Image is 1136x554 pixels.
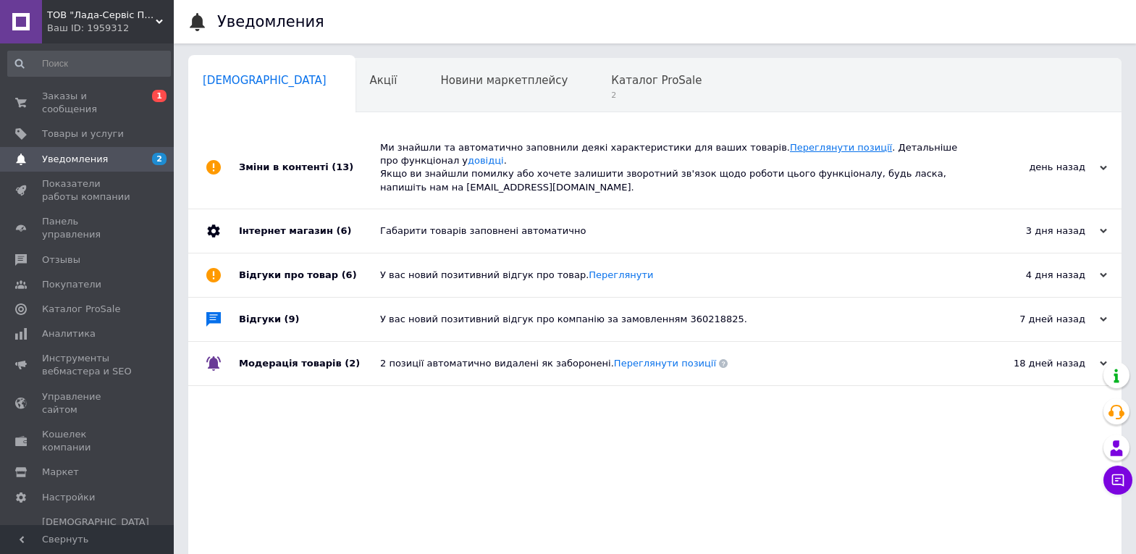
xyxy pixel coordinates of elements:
input: Поиск [7,51,171,77]
div: 3 дня назад [962,224,1107,238]
span: 2 [152,153,167,165]
span: Отзывы [42,253,80,266]
span: Показатели работы компании [42,177,134,203]
span: [DEMOGRAPHIC_DATA] [203,74,327,87]
span: Маркет [42,466,79,479]
div: Інтернет магазин [239,209,380,253]
a: Переглянути позиції [614,358,716,369]
div: Відгуки про товар [239,253,380,297]
span: (9) [285,314,300,324]
span: Настройки [42,491,95,504]
span: Каталог ProSale [611,74,702,87]
div: Ми знайшли та автоматично заповнили деякі характеристики для ваших товарів. . Детальніше про функ... [380,141,962,194]
span: Управление сайтом [42,390,134,416]
span: Инструменты вебмастера и SEO [42,352,134,378]
span: (6) [342,269,357,280]
div: Відгуки [239,298,380,341]
div: Габарити товарів заповнені автоматично [380,224,962,238]
span: Панель управления [42,215,134,241]
span: (6) [336,225,351,236]
a: Переглянути позиції [790,142,892,153]
a: довідці [468,155,504,166]
div: 2 позиції автоматично видалені як заборонені. [380,357,962,370]
span: Покупатели [42,278,101,291]
div: У вас новий позитивний відгук про компанію за замовленням 360218825. [380,313,962,326]
div: Модерація товарів [239,342,380,385]
div: 4 дня назад [962,269,1107,282]
span: Кошелек компании [42,428,134,454]
span: Уведомления [42,153,108,166]
div: 18 дней назад [962,357,1107,370]
span: Акції [370,74,397,87]
button: Чат с покупателем [1103,466,1132,495]
div: У вас новий позитивний відгук про товар. [380,269,962,282]
a: Переглянути [589,269,653,280]
div: Зміни в контенті [239,127,380,209]
span: (2) [345,358,360,369]
span: Новини маркетплейсу [440,74,568,87]
span: ТОВ "Лада-Сервіс Плюс" [47,9,156,22]
span: Товары и услуги [42,127,124,140]
span: 2 [611,90,702,101]
span: Каталог ProSale [42,303,120,316]
h1: Уведомления [217,13,324,30]
span: Заказы и сообщения [42,90,134,116]
div: 7 дней назад [962,313,1107,326]
span: (13) [332,161,353,172]
div: день назад [962,161,1107,174]
span: Аналитика [42,327,96,340]
div: Ваш ID: 1959312 [47,22,174,35]
span: 1 [152,90,167,102]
